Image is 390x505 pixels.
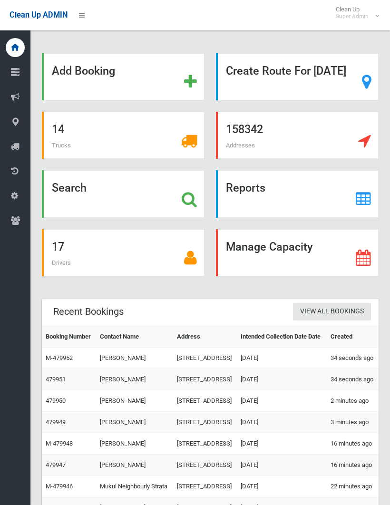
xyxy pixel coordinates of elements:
a: 479951 [46,376,66,383]
td: [STREET_ADDRESS] [173,476,237,497]
td: [STREET_ADDRESS] [173,454,237,476]
th: Address [173,326,237,347]
a: View All Bookings [293,303,371,320]
td: 34 seconds ago [327,369,379,390]
a: 479950 [46,397,66,404]
td: [STREET_ADDRESS] [173,347,237,369]
td: [PERSON_NAME] [96,390,173,411]
td: [STREET_ADDRESS] [173,433,237,454]
strong: 14 [52,123,64,136]
td: [STREET_ADDRESS] [173,390,237,411]
a: 479949 [46,418,66,426]
header: Recent Bookings [42,302,135,321]
td: [STREET_ADDRESS] [173,369,237,390]
strong: Manage Capacity [226,240,312,253]
td: Mukul Neighbourly Strata [96,476,173,497]
strong: Create Route For [DATE] [226,64,346,78]
strong: 17 [52,240,64,253]
td: 16 minutes ago [327,433,379,454]
th: Created [327,326,379,347]
td: [DATE] [237,476,327,497]
a: M-479946 [46,483,73,490]
td: 3 minutes ago [327,411,379,433]
td: [STREET_ADDRESS] [173,411,237,433]
td: 22 minutes ago [327,476,379,497]
a: 14 Trucks [42,112,205,159]
a: Add Booking [42,53,205,100]
a: Search [42,170,205,217]
th: Contact Name [96,326,173,347]
a: 479947 [46,461,66,468]
td: [PERSON_NAME] [96,347,173,369]
td: [DATE] [237,454,327,476]
th: Intended Collection Date Date [237,326,327,347]
td: [PERSON_NAME] [96,433,173,454]
span: Drivers [52,259,71,266]
td: [DATE] [237,390,327,411]
td: [DATE] [237,347,327,369]
td: 16 minutes ago [327,454,379,476]
a: Manage Capacity [216,229,379,276]
td: [PERSON_NAME] [96,369,173,390]
td: [DATE] [237,369,327,390]
td: [PERSON_NAME] [96,454,173,476]
a: Reports [216,170,379,217]
td: [DATE] [237,433,327,454]
th: Booking Number [42,326,96,347]
strong: Search [52,181,87,194]
a: M-479952 [46,354,73,361]
td: [DATE] [237,411,327,433]
td: 2 minutes ago [327,390,379,411]
strong: Add Booking [52,64,115,78]
span: Clean Up ADMIN [10,10,68,19]
span: Addresses [226,142,255,149]
strong: Reports [226,181,265,194]
strong: 158342 [226,123,263,136]
span: Trucks [52,142,71,149]
small: Super Admin [336,13,369,20]
td: [PERSON_NAME] [96,411,173,433]
a: 158342 Addresses [216,112,379,159]
td: 34 seconds ago [327,347,379,369]
a: M-479948 [46,440,73,447]
a: 17 Drivers [42,229,205,276]
span: Clean Up [331,6,378,20]
a: Create Route For [DATE] [216,53,379,100]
